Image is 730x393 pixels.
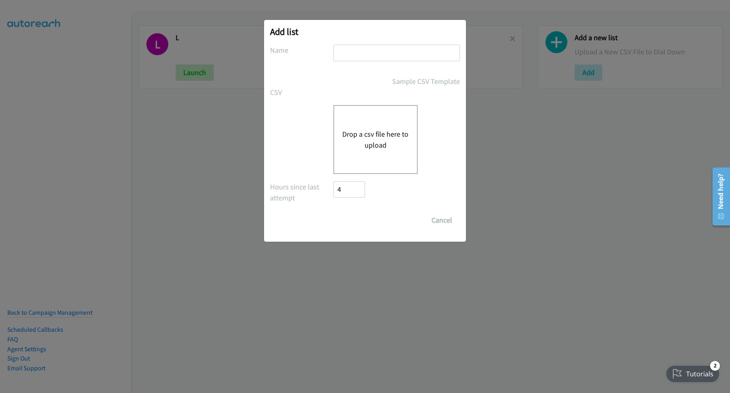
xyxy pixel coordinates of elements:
[270,26,460,37] h2: Add list
[342,129,409,150] button: Drop a csv file here to upload
[270,87,333,98] label: CSV
[424,212,460,228] button: Cancel
[707,164,730,229] iframe: Resource Center
[661,358,724,387] iframe: Checklist
[392,76,460,87] a: Sample CSV Template
[270,45,333,56] label: Name
[270,181,333,203] label: Hours since last attempt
